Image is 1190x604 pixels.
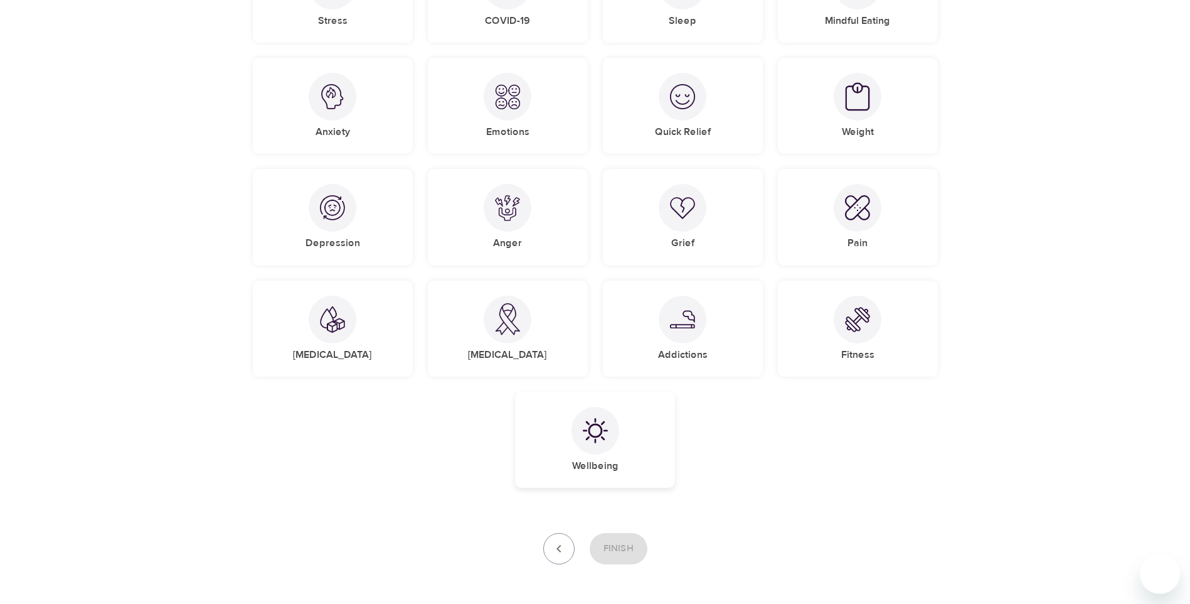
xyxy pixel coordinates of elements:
[655,126,711,139] h5: Quick Relief
[603,281,763,377] div: AddictionsAddictions
[670,197,695,219] img: Grief
[572,460,619,473] h5: Wellbeing
[845,195,870,220] img: Pain
[316,126,350,139] h5: Anxiety
[468,348,547,362] h5: [MEDICAL_DATA]
[493,237,522,250] h5: Anger
[428,281,588,377] div: Cancer[MEDICAL_DATA]
[1140,554,1180,594] iframe: Button to launch messaging window
[845,307,870,332] img: Fitness
[293,348,372,362] h5: [MEDICAL_DATA]
[495,84,520,109] img: Emotions
[495,195,520,221] img: Anger
[778,281,938,377] div: FitnessFitness
[486,126,529,139] h5: Emotions
[253,169,413,265] div: DepressionDepression
[253,281,413,377] div: Diabetes[MEDICAL_DATA]
[320,195,345,220] img: Depression
[320,306,345,333] img: Diabetes
[841,348,874,362] h5: Fitness
[485,14,530,28] h5: COVID-19
[603,169,763,265] div: GriefGrief
[583,418,608,443] img: Wellbeing
[669,14,696,28] h5: Sleep
[428,58,588,154] div: EmotionsEmotions
[778,169,938,265] div: PainPain
[253,58,413,154] div: AnxietyAnxiety
[603,58,763,154] div: Quick ReliefQuick Relief
[671,237,694,250] h5: Grief
[842,126,874,139] h5: Weight
[845,82,870,112] img: Weight
[825,14,890,28] h5: Mindful Eating
[320,84,345,109] img: Anxiety
[495,303,520,335] img: Cancer
[847,237,868,250] h5: Pain
[658,348,708,362] h5: Addictions
[318,14,348,28] h5: Stress
[428,169,588,265] div: AngerAnger
[515,392,675,488] div: WellbeingWellbeing
[778,58,938,154] div: WeightWeight
[305,237,360,250] h5: Depression
[670,310,695,328] img: Addictions
[670,84,695,109] img: Quick Relief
